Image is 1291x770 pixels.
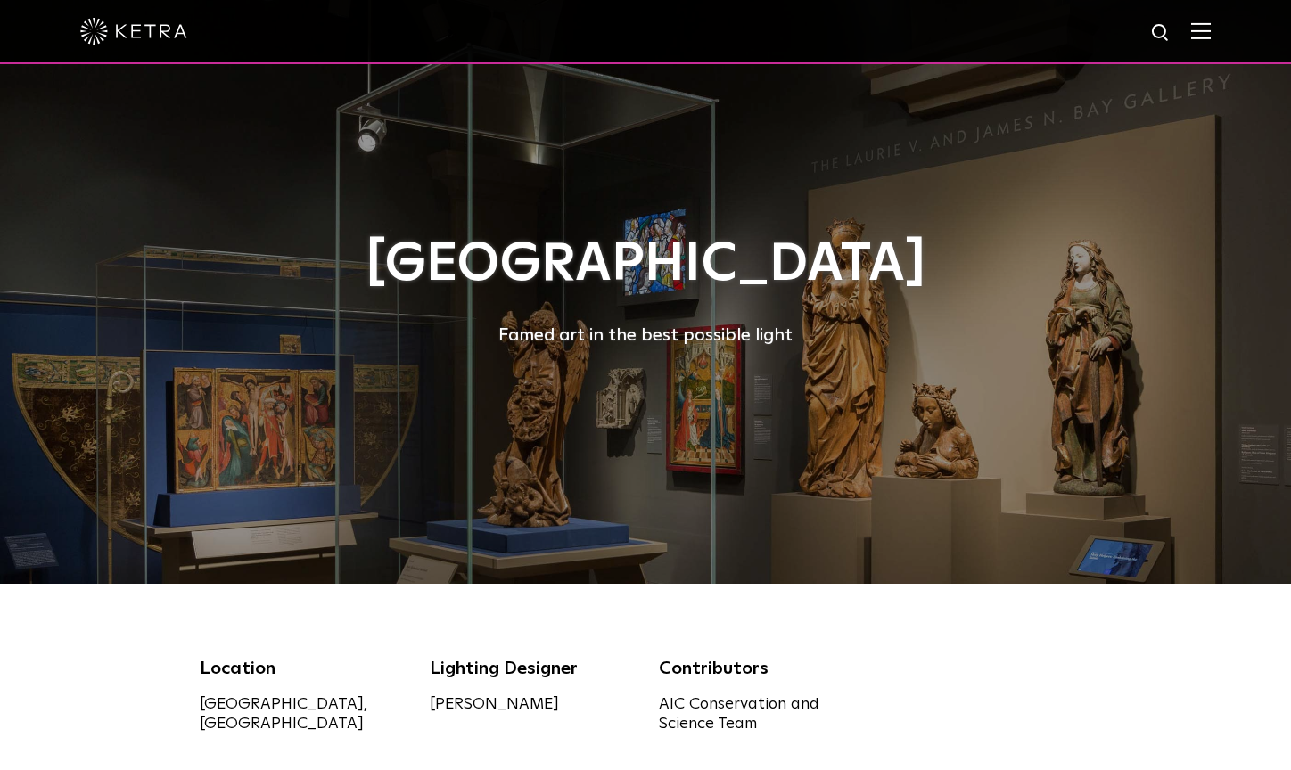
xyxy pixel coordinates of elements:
img: Hamburger%20Nav.svg [1191,22,1211,39]
img: search icon [1150,22,1172,45]
div: [PERSON_NAME] [430,694,633,714]
div: Famed art in the best possible light [200,321,1091,349]
h1: [GEOGRAPHIC_DATA] [200,235,1091,294]
div: AIC Conservation and Science Team [659,694,862,733]
div: Lighting Designer [430,655,633,682]
div: Location [200,655,403,682]
div: Contributors [659,655,862,682]
img: ketra-logo-2019-white [80,18,187,45]
div: [GEOGRAPHIC_DATA], [GEOGRAPHIC_DATA] [200,694,403,733]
